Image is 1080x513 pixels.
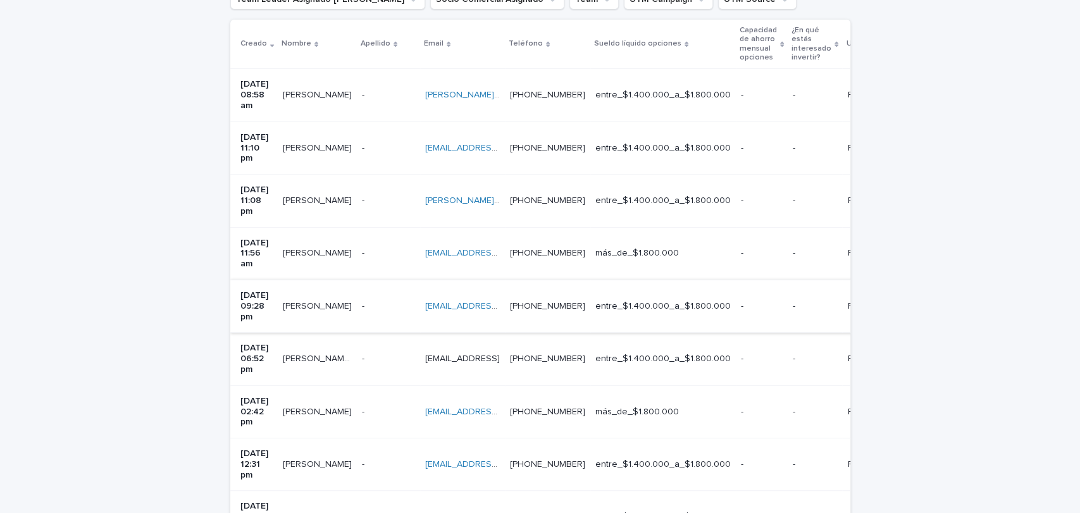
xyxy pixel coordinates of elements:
p: Jimena Orellana [283,299,354,312]
a: [EMAIL_ADDRESS][DOMAIN_NAME] [425,407,568,416]
p: - [793,143,837,154]
p: - [793,354,837,364]
p: Sueldo líquido opciones [594,37,681,51]
p: Facebook [847,87,890,101]
p: Viviana Sepulveda [283,140,354,154]
p: UTM Source [846,37,891,51]
p: [PERSON_NAME] [283,457,354,470]
p: - [793,90,837,101]
p: Facebook [847,299,890,312]
p: - [741,248,783,259]
p: - [793,407,837,417]
a: [PERSON_NAME][EMAIL_ADDRESS][DOMAIN_NAME] [425,196,637,205]
p: - [741,354,783,364]
p: - [741,90,783,101]
p: ¿En qué estás interesado invertir? [791,23,831,65]
a: [PHONE_NUMBER] [510,196,585,205]
a: [EMAIL_ADDRESS][DOMAIN_NAME] [425,144,568,152]
p: [DATE] 06:52 pm [240,343,273,374]
p: - [362,457,367,470]
p: entre_$1.400.000_a_$1.800.000 [595,195,731,206]
p: - [362,87,367,101]
p: Capacidad de ahorro mensual opciones [740,23,777,65]
p: - [362,193,367,206]
a: [EMAIL_ADDRESS][DOMAIN_NAME] [425,460,568,469]
p: Facebook [847,351,890,364]
p: Nombre [282,37,311,51]
p: - [741,301,783,312]
a: [PHONE_NUMBER] [510,460,585,469]
a: [EMAIL_ADDRESS][DOMAIN_NAME] [425,249,568,257]
p: - [362,140,367,154]
p: Apellido [361,37,390,51]
p: - [793,459,837,470]
p: entre_$1.400.000_a_$1.800.000 [595,354,731,364]
p: Facebook [847,404,890,417]
p: - [741,195,783,206]
p: - [793,301,837,312]
p: - [741,407,783,417]
a: [EMAIL_ADDRESS][DOMAIN_NAME] [425,302,568,311]
p: [DATE] 02:42 pm [240,396,273,428]
a: [PERSON_NAME][EMAIL_ADDRESS][PERSON_NAME][DOMAIN_NAME] [425,90,706,99]
p: - [793,248,837,259]
p: Facebook [847,245,890,259]
p: [DATE] 12:31 pm [240,448,273,480]
p: [EMAIL_ADDRESS] [425,351,502,364]
p: - [741,143,783,154]
a: [PHONE_NUMBER] [510,407,585,416]
p: - [793,195,837,206]
p: [DATE] 11:56 am [240,238,273,269]
p: más_de_$1.800.000 [595,248,731,259]
p: - [362,299,367,312]
p: Creado [240,37,267,51]
p: [DATE] 08:58 am [240,79,273,111]
p: Carmen GloriaBorbaran Olguin [283,351,354,364]
p: Teléfono [509,37,543,51]
p: entre_$1.400.000_a_$1.800.000 [595,459,731,470]
p: Facebook [847,457,890,470]
p: [DATE] 11:08 pm [240,185,273,216]
a: [PHONE_NUMBER] [510,144,585,152]
a: [PHONE_NUMBER] [510,90,585,99]
a: [PHONE_NUMBER] [510,249,585,257]
p: Jean Cathalifaud [283,404,354,417]
p: entre_$1.400.000_a_$1.800.000 [595,90,731,101]
p: [PERSON_NAME] [283,245,354,259]
p: - [362,245,367,259]
p: Valeria Rodríguez [283,87,354,101]
p: [DATE] 11:10 pm [240,132,273,164]
p: Facebook [847,193,890,206]
p: - [362,351,367,364]
p: más_de_$1.800.000 [595,407,731,417]
a: [PHONE_NUMBER] [510,302,585,311]
p: [DATE] 09:28 pm [240,290,273,322]
p: entre_$1.400.000_a_$1.800.000 [595,301,731,312]
p: - [362,404,367,417]
p: Facebook [847,140,890,154]
p: - [741,459,783,470]
p: entre_$1.400.000_a_$1.800.000 [595,143,731,154]
p: Gervasio Carrasco [283,193,354,206]
p: Email [424,37,444,51]
a: [PHONE_NUMBER] [510,354,585,363]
